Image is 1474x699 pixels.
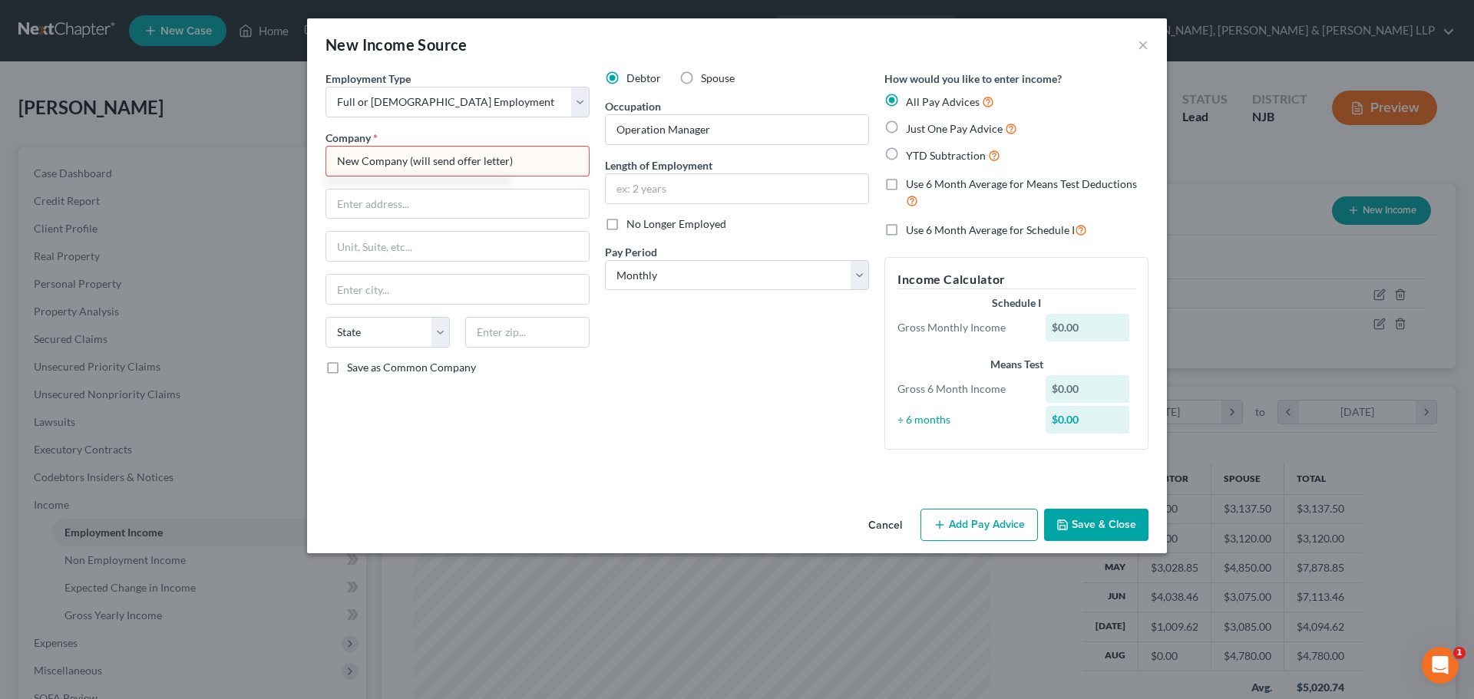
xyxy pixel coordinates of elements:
div: Gross Monthly Income [890,320,1038,335]
span: Debtor [626,71,661,84]
div: Schedule I [897,295,1135,311]
button: × [1138,35,1148,54]
span: YTD Subtraction [906,149,986,162]
button: Add Pay Advice [920,509,1038,541]
span: Spouse [701,71,735,84]
span: 1 [1453,647,1466,659]
span: Just One Pay Advice [906,122,1003,135]
input: Enter zip... [465,317,590,348]
label: Occupation [605,98,661,114]
div: Gross 6 Month Income [890,381,1038,397]
span: No Longer Employed [626,217,726,230]
span: Save as Common Company [347,361,476,374]
label: How would you like to enter income? [884,71,1062,87]
div: $0.00 [1046,314,1130,341]
div: ÷ 6 months [890,412,1038,427]
span: All Pay Advices [906,95,980,108]
input: -- [606,115,868,144]
label: Length of Employment [605,157,712,173]
button: Cancel [856,510,914,541]
span: Use 6 Month Average for Schedule I [906,223,1075,236]
div: New Income Source [326,34,468,55]
input: Search company by name... [326,146,590,176]
div: Means Test [897,357,1135,372]
span: Employment Type [326,72,411,85]
span: Use 6 Month Average for Means Test Deductions [906,177,1137,190]
div: $0.00 [1046,375,1130,403]
button: Save & Close [1044,509,1148,541]
input: ex: 2 years [606,174,868,203]
span: Pay Period [605,246,657,259]
h5: Income Calculator [897,270,1135,289]
input: Enter city... [326,275,589,304]
iframe: Intercom live chat [1422,647,1459,684]
span: Company [326,131,371,144]
div: $0.00 [1046,406,1130,434]
input: Enter address... [326,190,589,219]
input: Unit, Suite, etc... [326,232,589,261]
